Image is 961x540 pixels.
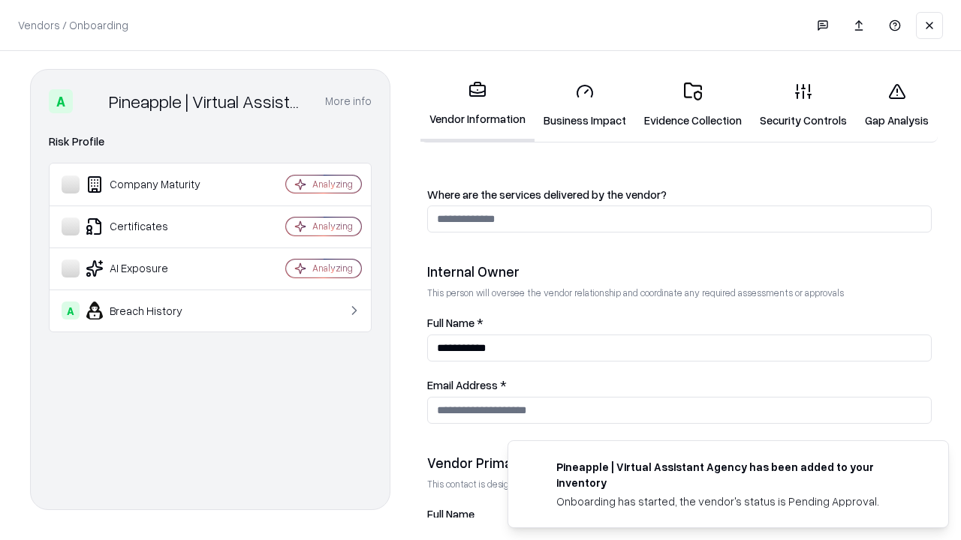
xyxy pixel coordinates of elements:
[427,317,932,328] label: Full Name *
[427,454,932,472] div: Vendor Primary Contact
[526,459,544,477] img: trypineapple.com
[49,89,73,113] div: A
[312,262,353,274] div: Analyzing
[79,89,103,113] img: Pineapple | Virtual Assistant Agency
[325,88,372,115] button: More info
[856,70,938,140] a: Gap Analysis
[427,379,932,391] label: Email Address *
[62,175,241,193] div: Company Maturity
[427,189,932,200] label: Where are the services delivered by the vendor?
[62,301,241,319] div: Breach History
[751,70,856,140] a: Security Controls
[556,459,912,490] div: Pineapple | Virtual Assistant Agency has been added to your inventory
[635,70,751,140] a: Evidence Collection
[535,70,635,140] a: Business Impact
[312,178,353,190] div: Analyzing
[18,17,128,33] p: Vendors / Onboarding
[62,301,80,319] div: A
[427,508,932,520] label: Full Name
[427,478,932,490] p: This contact is designated to receive the assessment request from Shift
[427,262,932,280] div: Internal Owner
[420,69,535,142] a: Vendor Information
[49,133,372,151] div: Risk Profile
[109,89,307,113] div: Pineapple | Virtual Assistant Agency
[62,259,241,277] div: AI Exposure
[556,493,912,509] div: Onboarding has started, the vendor's status is Pending Approval.
[62,217,241,235] div: Certificates
[312,220,353,232] div: Analyzing
[427,286,932,299] p: This person will oversee the vendor relationship and coordinate any required assessments or appro...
